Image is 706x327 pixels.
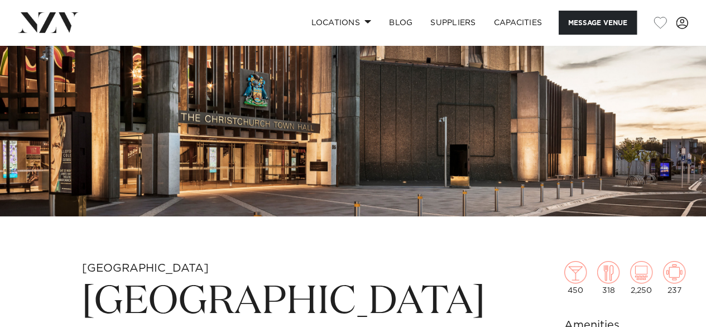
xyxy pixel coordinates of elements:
[82,263,209,274] small: [GEOGRAPHIC_DATA]
[597,261,619,283] img: dining.png
[559,11,637,35] button: Message Venue
[302,11,380,35] a: Locations
[663,261,685,283] img: meeting.png
[564,261,587,295] div: 450
[380,11,421,35] a: BLOG
[663,261,685,295] div: 237
[485,11,551,35] a: Capacities
[630,261,652,283] img: theatre.png
[597,261,619,295] div: 318
[630,261,652,295] div: 2,250
[421,11,484,35] a: SUPPLIERS
[564,261,587,283] img: cocktail.png
[18,12,79,32] img: nzv-logo.png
